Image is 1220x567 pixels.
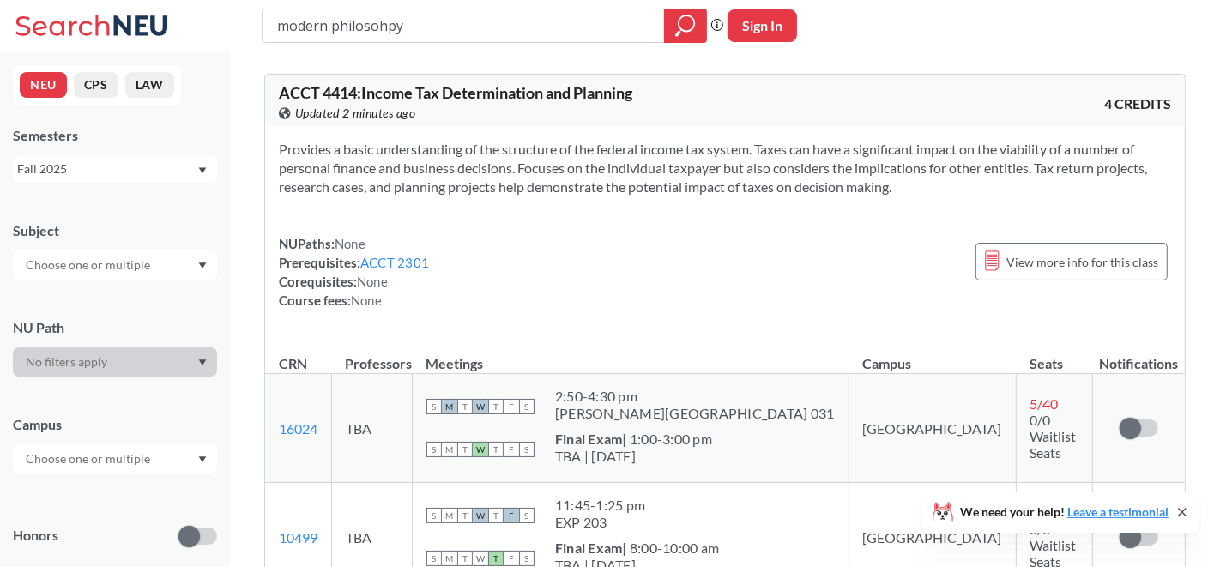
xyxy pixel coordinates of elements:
span: M [442,508,457,523]
div: EXP 203 [555,514,645,531]
div: Subject [13,221,217,240]
th: Notifications [1093,337,1185,374]
div: TBA | [DATE] [555,448,712,465]
a: 10499 [279,529,317,546]
span: F [504,442,519,457]
span: M [442,399,457,414]
svg: Dropdown arrow [198,167,207,174]
span: ACCT 4414 : Income Tax Determination and Planning [279,83,632,102]
input: Choose one or multiple [17,255,161,275]
div: Dropdown arrow [13,347,217,377]
span: T [457,508,473,523]
button: CPS [74,72,118,98]
span: T [457,551,473,566]
th: Campus [849,337,1016,374]
span: S [519,508,535,523]
span: W [473,551,488,566]
span: F [504,508,519,523]
div: NUPaths: Prerequisites: Corequisites: Course fees: [279,234,429,310]
span: T [488,551,504,566]
span: F [504,399,519,414]
button: LAW [125,72,174,98]
span: M [442,442,457,457]
span: W [473,442,488,457]
span: T [457,399,473,414]
span: S [519,399,535,414]
th: Seats [1016,337,1093,374]
input: Class, professor, course number, "phrase" [275,11,652,40]
a: 16024 [279,420,317,437]
span: T [488,399,504,414]
div: Fall 2025 [17,160,196,178]
input: Choose one or multiple [17,449,161,469]
div: Campus [13,415,217,434]
div: Fall 2025Dropdown arrow [13,155,217,183]
span: F [504,551,519,566]
span: We need your help! [960,506,1169,518]
b: Final Exam [555,431,623,447]
span: 4 CREDITS [1104,94,1171,113]
svg: Dropdown arrow [198,262,207,269]
th: Meetings [413,337,849,374]
span: W [473,399,488,414]
svg: Dropdown arrow [198,456,207,463]
span: None [357,274,388,289]
section: Provides a basic understanding of the structure of the federal income tax system. Taxes can have ... [279,140,1171,196]
span: View more info for this class [1006,251,1158,273]
button: NEU [20,72,67,98]
span: S [519,442,535,457]
p: Honors [13,526,58,546]
div: Dropdown arrow [13,444,217,474]
a: ACCT 2301 [360,255,429,270]
span: S [519,551,535,566]
div: | 1:00-3:00 pm [555,431,712,448]
span: M [442,551,457,566]
span: T [488,508,504,523]
div: 2:50 - 4:30 pm [555,388,835,405]
div: Dropdown arrow [13,250,217,280]
span: Updated 2 minutes ago [295,104,416,123]
div: NU Path [13,318,217,337]
div: Semesters [13,126,217,145]
svg: Dropdown arrow [198,359,207,366]
b: Final Exam [555,540,623,556]
span: 5 / 40 [1030,395,1059,412]
td: TBA [332,374,413,483]
span: T [488,442,504,457]
th: Professors [332,337,413,374]
span: S [426,508,442,523]
div: 11:45 - 1:25 pm [555,497,645,514]
span: None [351,293,382,308]
span: 0/0 Waitlist Seats [1030,412,1077,461]
span: S [426,442,442,457]
span: W [473,508,488,523]
div: CRN [279,354,307,373]
td: [GEOGRAPHIC_DATA] [849,374,1016,483]
span: None [335,236,365,251]
span: T [457,442,473,457]
div: magnifying glass [664,9,707,43]
svg: magnifying glass [675,14,696,38]
div: | 8:00-10:00 am [555,540,719,557]
button: Sign In [728,9,797,42]
span: S [426,551,442,566]
div: [PERSON_NAME][GEOGRAPHIC_DATA] 031 [555,405,835,422]
a: Leave a testimonial [1067,504,1169,519]
span: S [426,399,442,414]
